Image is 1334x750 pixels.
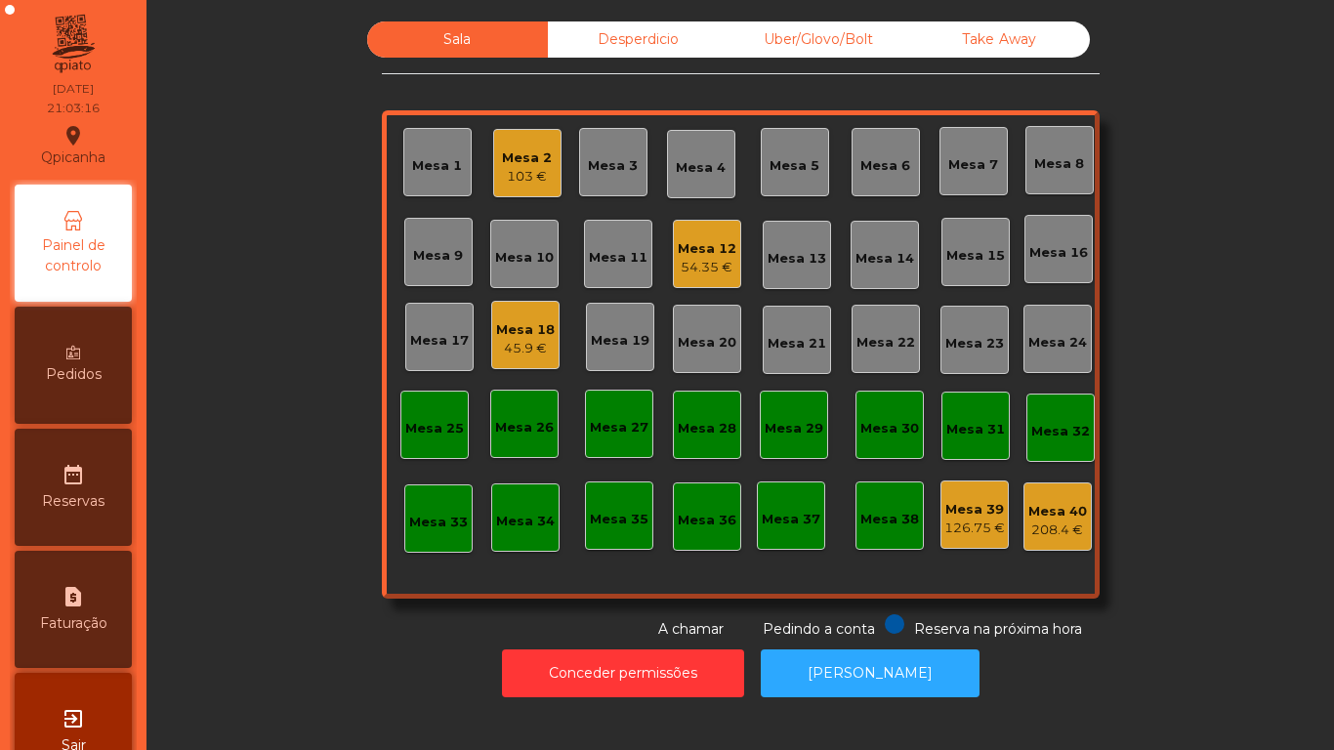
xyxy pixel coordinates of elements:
span: Pedindo a conta [763,620,875,638]
div: Mesa 31 [946,420,1005,439]
div: Mesa 12 [678,239,736,259]
div: Mesa 5 [770,156,819,176]
div: Mesa 33 [409,513,468,532]
img: qpiato [49,10,97,78]
div: Mesa 28 [678,419,736,438]
div: Mesa 10 [495,248,554,268]
div: Mesa 16 [1029,243,1088,263]
div: Mesa 21 [768,334,826,354]
div: 45.9 € [496,339,555,358]
div: Mesa 18 [496,320,555,340]
div: Mesa 30 [860,419,919,438]
div: 21:03:16 [47,100,100,117]
span: Faturação [40,613,107,634]
span: Reserva na próxima hora [914,620,1082,638]
div: Mesa 7 [948,155,998,175]
div: 103 € [502,167,552,187]
div: Qpicanha [41,121,105,170]
div: Sala [367,21,548,58]
div: Mesa 24 [1028,333,1087,353]
div: Mesa 11 [589,248,647,268]
div: Mesa 26 [495,418,554,437]
div: Mesa 6 [860,156,910,176]
span: Painel de controlo [20,235,127,276]
div: Mesa 1 [412,156,462,176]
div: Mesa 20 [678,333,736,353]
div: Mesa 27 [590,418,648,437]
span: Reservas [42,491,104,512]
div: Uber/Glovo/Bolt [729,21,909,58]
div: 126.75 € [944,519,1005,538]
span: Pedidos [46,364,102,385]
button: Conceder permissões [502,649,744,697]
div: Mesa 19 [591,331,649,351]
div: Mesa 40 [1028,502,1087,521]
div: Mesa 8 [1034,154,1084,174]
i: request_page [62,585,85,608]
div: Mesa 29 [765,419,823,438]
div: Mesa 39 [944,500,1005,520]
i: date_range [62,463,85,486]
div: Mesa 15 [946,246,1005,266]
div: Mesa 2 [502,148,552,168]
div: Mesa 4 [676,158,726,178]
div: Take Away [909,21,1090,58]
div: Mesa 34 [496,512,555,531]
div: Mesa 36 [678,511,736,530]
span: A chamar [658,620,724,638]
div: Mesa 9 [413,246,463,266]
div: Desperdicio [548,21,729,58]
div: Mesa 22 [856,333,915,353]
div: Mesa 3 [588,156,638,176]
div: Mesa 13 [768,249,826,269]
button: [PERSON_NAME] [761,649,980,697]
i: location_on [62,124,85,147]
i: exit_to_app [62,707,85,730]
div: 208.4 € [1028,521,1087,540]
div: 54.35 € [678,258,736,277]
div: Mesa 25 [405,419,464,438]
div: Mesa 17 [410,331,469,351]
div: Mesa 35 [590,510,648,529]
div: Mesa 37 [762,510,820,529]
div: [DATE] [53,80,94,98]
div: Mesa 23 [945,334,1004,354]
div: Mesa 14 [855,249,914,269]
div: Mesa 38 [860,510,919,529]
div: Mesa 32 [1031,422,1090,441]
